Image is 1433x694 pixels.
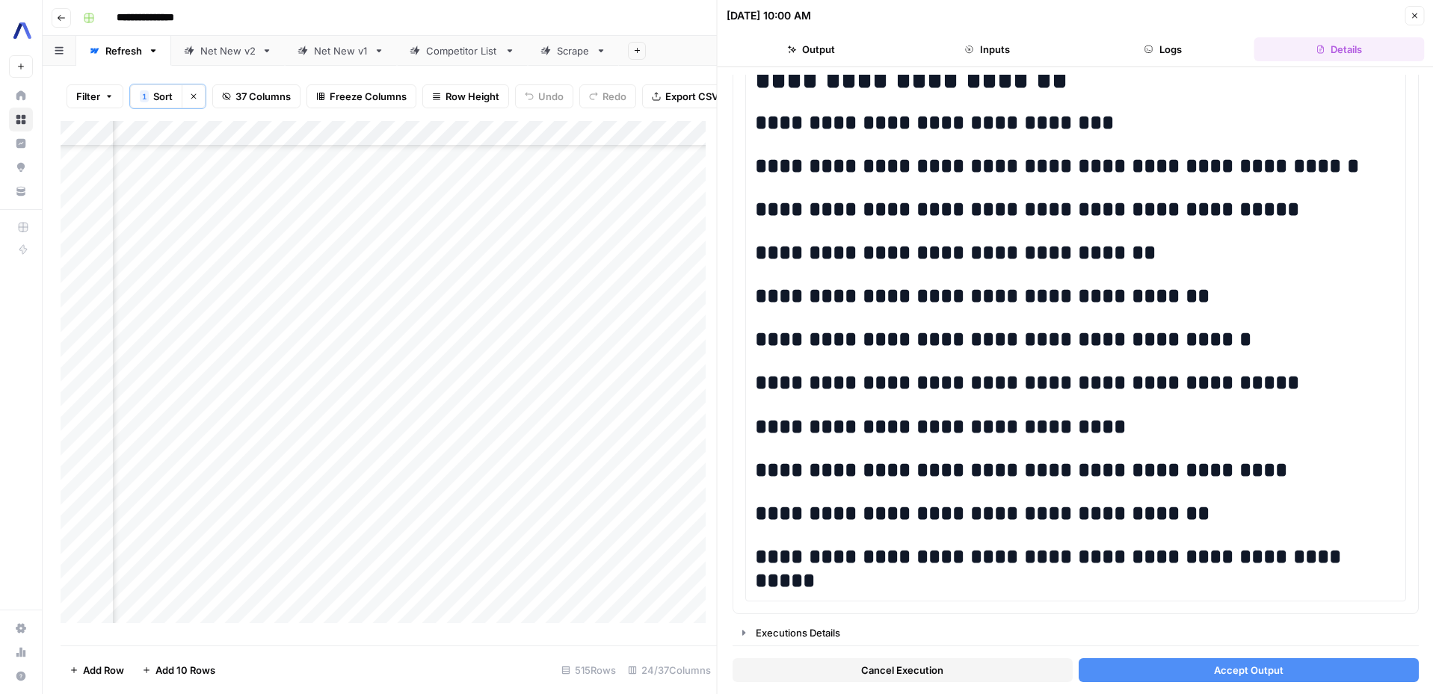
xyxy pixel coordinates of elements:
button: Logs [1078,37,1248,61]
button: Executions Details [733,621,1418,645]
a: Competitor List [397,36,528,66]
span: Filter [76,89,100,104]
button: 37 Columns [212,84,301,108]
span: Accept Output [1213,663,1283,678]
span: Cancel Execution [861,663,943,678]
div: Net New v2 [200,43,256,58]
button: 1Sort [130,84,182,108]
button: Row Height [422,84,509,108]
a: Settings [9,616,33,640]
button: Add 10 Rows [133,658,224,682]
a: Insights [9,131,33,155]
a: Scrape [528,36,619,66]
span: Row Height [446,89,499,104]
div: Refresh [105,43,142,58]
button: Redo [579,84,636,108]
a: Usage [9,640,33,664]
span: 1 [142,90,147,102]
div: Competitor List [426,43,499,58]
div: Executions Details [756,625,1409,640]
div: Net New v1 [314,43,368,58]
div: 515 Rows [555,658,622,682]
button: Add Row [61,658,133,682]
button: Filter [67,84,123,108]
span: Freeze Columns [330,89,407,104]
div: 1 [140,90,149,102]
a: Browse [9,108,33,131]
button: Accept Output [1078,658,1418,682]
span: Redo [603,89,626,104]
button: Cancel Execution [733,658,1073,682]
div: [DATE] 10:00 AM [727,8,811,23]
span: Undo [538,89,564,104]
a: Net New v2 [171,36,285,66]
img: AssemblyAI Logo [9,17,36,44]
a: Net New v1 [285,36,397,66]
button: Output [727,37,896,61]
button: Undo [515,84,573,108]
a: Opportunities [9,155,33,179]
a: Home [9,84,33,108]
span: Sort [153,89,173,104]
button: Export CSV [642,84,728,108]
button: Details [1254,37,1424,61]
button: Freeze Columns [306,84,416,108]
span: Export CSV [665,89,718,104]
span: 37 Columns [235,89,291,104]
button: Help + Support [9,664,33,688]
a: Your Data [9,179,33,203]
div: 24/37 Columns [622,658,717,682]
a: Refresh [76,36,171,66]
span: Add 10 Rows [155,663,215,678]
div: Scrape [557,43,590,58]
span: Add Row [83,663,124,678]
button: Inputs [902,37,1072,61]
button: Workspace: AssemblyAI [9,12,33,49]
